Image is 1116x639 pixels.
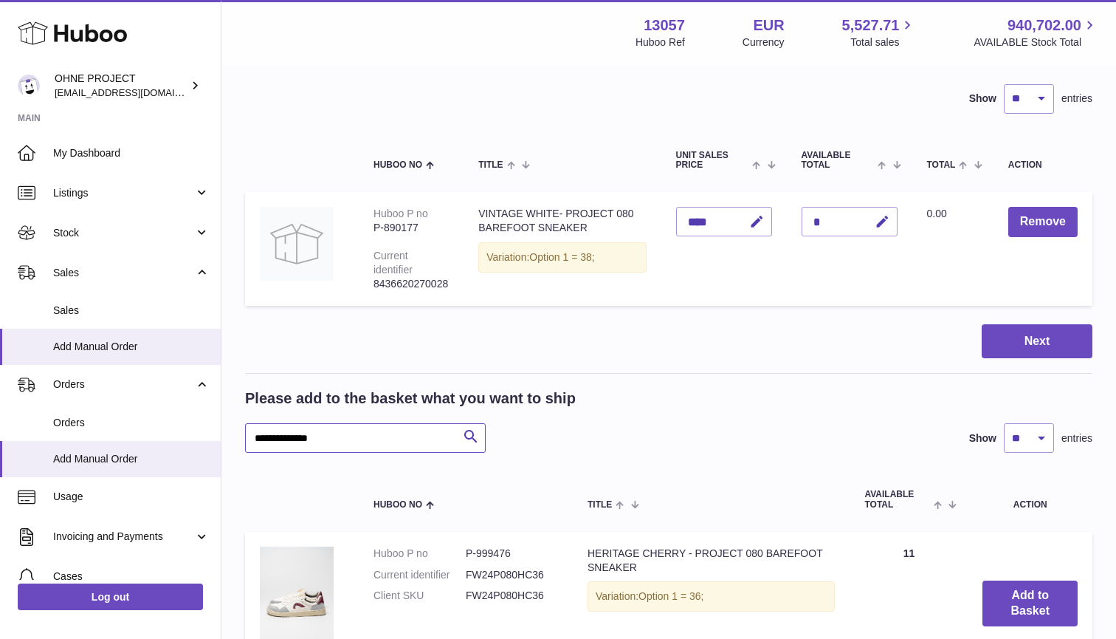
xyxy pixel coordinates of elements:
[53,266,194,280] span: Sales
[588,500,612,510] span: Title
[53,226,194,240] span: Stock
[373,568,466,582] dt: Current identifier
[850,35,916,49] span: Total sales
[260,207,334,281] img: VINTAGE WHITE- PROJECT 080 BAREFOOT SNEAKER
[466,568,558,582] dd: FW24P080HC36
[55,86,217,98] span: [EMAIL_ADDRESS][DOMAIN_NAME]
[842,16,900,35] span: 5,527.71
[53,416,210,430] span: Orders
[373,250,413,276] div: Current identifier
[18,584,203,610] a: Log out
[373,500,422,510] span: Huboo no
[864,490,930,509] span: AVAILABLE Total
[588,581,835,612] div: Variation:
[478,160,503,170] span: Title
[529,251,594,263] span: Option 1 = 38;
[53,490,210,504] span: Usage
[1061,431,1092,445] span: entries
[55,72,187,100] div: OHNE PROJECT
[1008,160,1078,170] div: Action
[245,389,576,409] h2: Please add to the basket what you want to ship
[466,589,558,603] dd: FW24P080HC36
[373,277,449,291] div: 8436620270028
[466,547,558,561] dd: P-999476
[1008,16,1081,35] span: 940,702.00
[1008,207,1078,237] button: Remove
[478,242,646,273] div: Variation:
[753,16,784,35] strong: EUR
[53,304,210,318] span: Sales
[927,160,956,170] span: Total
[982,324,1092,359] button: Next
[53,377,194,392] span: Orders
[53,146,210,160] span: My Dashboard
[373,160,422,170] span: Huboo no
[373,589,466,603] dt: Client SKU
[969,431,996,445] label: Show
[974,35,1098,49] span: AVAILABLE Stock Total
[53,340,210,354] span: Add Manual Order
[974,16,1098,49] a: 940,702.00 AVAILABLE Stock Total
[53,186,194,200] span: Listings
[464,192,661,305] td: VINTAGE WHITE- PROJECT 080 BAREFOOT SNEAKER
[644,16,685,35] strong: 13057
[802,151,875,170] span: AVAILABLE Total
[638,590,703,602] span: Option 1 = 36;
[982,581,1078,626] button: Add to Basket
[373,221,449,235] div: P-890177
[842,16,917,49] a: 5,527.71 Total sales
[927,208,947,219] span: 0.00
[373,208,428,219] div: Huboo P no
[969,92,996,106] label: Show
[53,570,210,584] span: Cases
[676,151,749,170] span: Unit Sales Price
[53,452,210,466] span: Add Manual Order
[743,35,785,49] div: Currency
[53,530,194,544] span: Invoicing and Payments
[635,35,685,49] div: Huboo Ref
[18,75,40,97] img: support@ohneproject.com
[968,475,1092,524] th: Action
[373,547,466,561] dt: Huboo P no
[1061,92,1092,106] span: entries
